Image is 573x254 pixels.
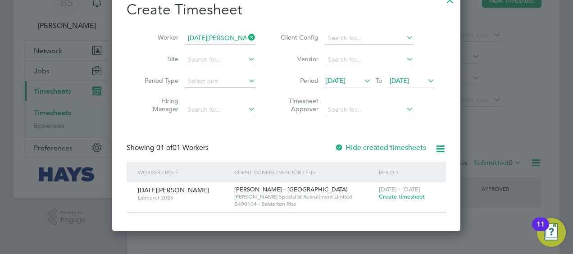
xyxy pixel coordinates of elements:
[232,162,377,182] div: Client Config / Vendor / Site
[156,143,173,152] span: 01 of
[390,77,409,85] span: [DATE]
[156,143,209,152] span: 01 Workers
[138,97,178,113] label: Hiring Manager
[537,224,545,236] div: 11
[537,218,566,247] button: Open Resource Center, 11 new notifications
[234,186,348,193] span: [PERSON_NAME] - [GEOGRAPHIC_DATA]
[373,75,385,86] span: To
[278,33,318,41] label: Client Config
[185,32,255,45] input: Search for...
[326,77,346,85] span: [DATE]
[138,33,178,41] label: Worker
[377,162,437,182] div: Period
[185,75,255,88] input: Select one
[185,104,255,116] input: Search for...
[335,143,426,152] label: Hide created timesheets
[234,200,374,208] span: B490104 - Balderton Rise
[278,97,318,113] label: Timesheet Approver
[138,186,209,194] span: [DATE][PERSON_NAME]
[127,0,446,19] h2: Create Timesheet
[136,162,232,182] div: Worker / Role
[138,77,178,85] label: Period Type
[325,54,414,66] input: Search for...
[325,104,414,116] input: Search for...
[379,186,420,193] span: [DATE] - [DATE]
[138,55,178,63] label: Site
[185,54,255,66] input: Search for...
[127,143,210,153] div: Showing
[234,193,374,200] span: [PERSON_NAME] Specialist Recruitment Limited
[379,193,425,200] span: Create timesheet
[278,77,318,85] label: Period
[138,194,227,201] span: Labourer 2025
[325,32,414,45] input: Search for...
[278,55,318,63] label: Vendor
